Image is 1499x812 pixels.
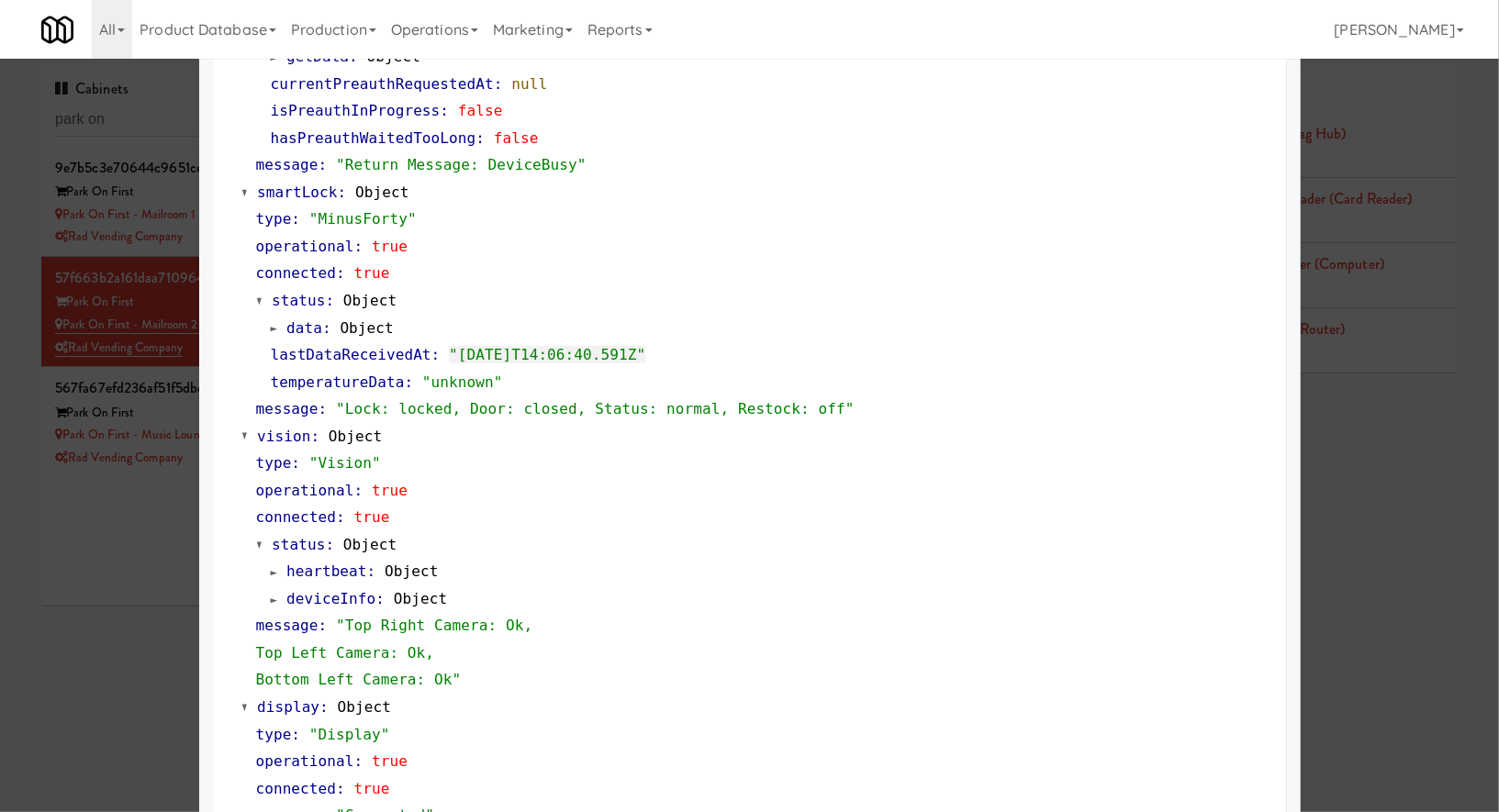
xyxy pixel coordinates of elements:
span: "Display" [309,726,390,743]
span: lastDataReceivedAt [271,346,431,363]
span: : [367,562,376,580]
span: false [458,102,503,119]
span: : [336,780,345,797]
span: : [431,346,441,363]
span: smartLock [257,184,338,201]
span: : [405,373,414,391]
span: : [310,428,319,445]
span: : [291,454,300,472]
span: deviceInfo [286,590,375,607]
span: : [319,400,328,417]
span: Object [340,319,393,337]
span: : [336,508,345,526]
span: : [440,102,449,119]
span: message [256,617,319,634]
span: isPreauthInProgress [271,102,441,119]
span: "MinusForty" [309,210,417,228]
span: true [372,752,408,770]
span: type [256,726,292,743]
span: : [354,752,364,770]
span: : [291,210,300,228]
span: : [322,319,331,337]
span: "unknown" [422,373,503,391]
span: hasPreauthWaitedTooLong [271,129,476,147]
span: : [354,238,364,255]
span: true [372,238,408,255]
span: Object [343,536,397,553]
span: : [338,184,347,201]
span: "Lock: locked, Door: closed, Status: normal, Restock: off" [336,400,855,417]
span: Object [343,292,397,309]
span: message [256,400,319,417]
img: Micromart [41,14,73,46]
span: operational [256,482,354,499]
span: vision [257,428,310,445]
span: : [375,590,385,607]
span: message [256,156,319,173]
span: data [286,319,322,337]
span: true [372,482,408,499]
span: : [325,292,334,309]
span: : [319,156,328,173]
span: Object [394,590,447,607]
span: false [494,129,539,147]
span: currentPreauthRequestedAt [271,75,494,93]
span: : [494,75,503,93]
span: operational [256,752,354,770]
span: heartbeat [286,562,367,580]
span: true [354,780,390,797]
span: : [336,264,345,282]
span: Object [329,428,382,445]
span: : [291,726,300,743]
span: Object [385,562,438,580]
span: : [325,536,334,553]
span: : [354,482,364,499]
span: "Top Right Camera: Ok, Top Left Camera: Ok, Bottom Left Camera: Ok" [256,617,533,688]
span: Object [338,698,391,716]
span: null [511,75,547,93]
span: : [475,129,485,147]
span: true [354,264,390,282]
span: status [272,536,325,553]
span: Object [355,184,408,201]
span: "[DATE]T14:06:40.591Z" [449,346,645,363]
span: type [256,454,292,472]
span: : [319,698,329,716]
span: connected [256,264,337,282]
span: true [354,508,390,526]
span: temperatureData [271,373,405,391]
span: type [256,210,292,228]
span: connected [256,508,337,526]
span: : [319,617,328,634]
span: "Vision" [309,454,381,472]
span: operational [256,238,354,255]
span: status [272,292,325,309]
span: connected [256,780,337,797]
span: display [257,698,319,716]
span: "Return Message: DeviceBusy" [336,156,587,173]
